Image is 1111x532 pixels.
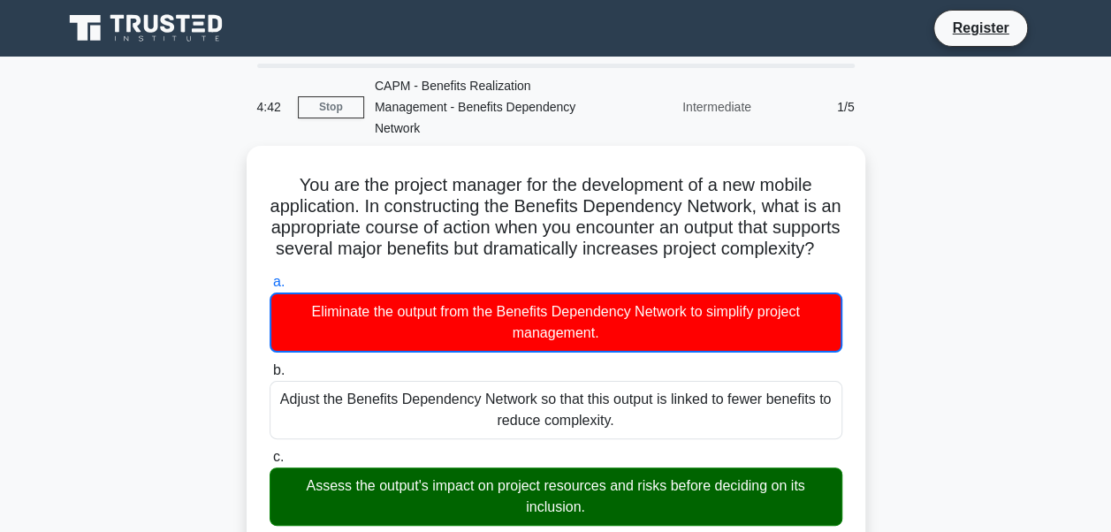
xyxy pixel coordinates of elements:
[268,174,844,261] h5: You are the project manager for the development of a new mobile application. In constructing the ...
[298,96,364,118] a: Stop
[273,274,285,289] span: a.
[364,68,607,146] div: CAPM - Benefits Realization Management - Benefits Dependency Network
[762,89,865,125] div: 1/5
[607,89,762,125] div: Intermediate
[270,293,842,353] div: Eliminate the output from the Benefits Dependency Network to simplify project management.
[273,362,285,377] span: b.
[273,449,284,464] span: c.
[941,17,1019,39] a: Register
[247,89,298,125] div: 4:42
[270,467,842,526] div: Assess the output's impact on project resources and risks before deciding on its inclusion.
[270,381,842,439] div: Adjust the Benefits Dependency Network so that this output is linked to fewer benefits to reduce ...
